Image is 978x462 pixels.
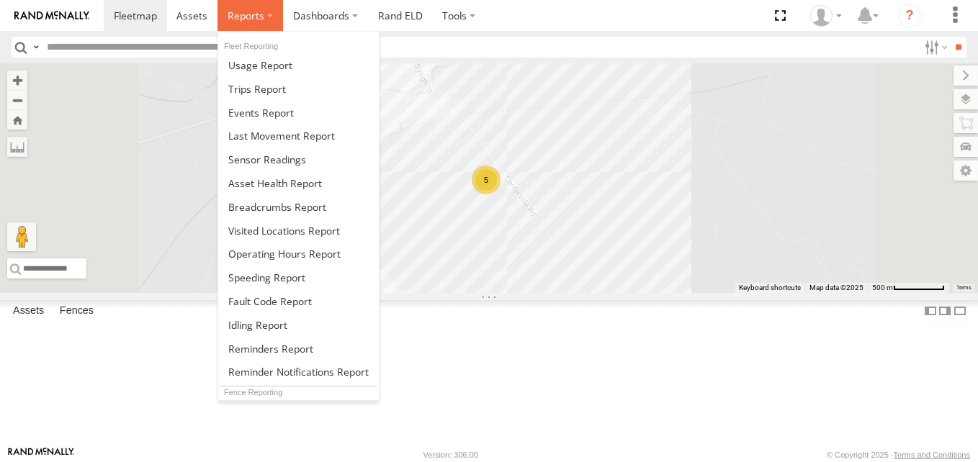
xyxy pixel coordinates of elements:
a: Usage Report [218,53,379,77]
a: Idling Report [218,313,379,337]
button: Zoom out [7,90,27,110]
a: Last Movement Report [218,124,379,148]
label: Search Filter Options [919,37,950,58]
label: Assets [6,301,51,321]
label: Map Settings [954,160,978,181]
a: Breadcrumbs Report [218,195,379,219]
div: Gary McCullough [805,5,847,27]
a: Fault Code Report [218,289,379,313]
button: Zoom in [7,71,27,90]
span: 500 m [872,284,893,291]
img: rand-logo.svg [14,11,89,21]
a: Trips Report [218,77,379,101]
a: Asset Health Report [218,171,379,195]
div: 5 [472,166,501,194]
a: Terms and Conditions [894,450,970,459]
a: Time in Fences Report [218,399,379,423]
button: Zoom Home [7,110,27,130]
div: © Copyright 2025 - [827,450,970,459]
a: Sensor Readings [218,148,379,171]
div: Version: 306.00 [423,450,478,459]
label: Search Query [30,37,42,58]
a: Terms (opens in new tab) [956,285,972,291]
a: Fleet Speed Report [218,266,379,289]
label: Measure [7,137,27,157]
i: ? [898,4,921,27]
a: Visit our Website [8,448,74,462]
label: Fences [53,301,101,321]
button: Keyboard shortcuts [739,283,801,293]
button: Map Scale: 500 m per 68 pixels [868,283,949,293]
label: Dock Summary Table to the Left [923,300,938,321]
span: Map data ©2025 [809,284,863,291]
label: Dock Summary Table to the Right [938,300,952,321]
a: Reminders Report [218,337,379,361]
a: Visited Locations Report [218,219,379,243]
a: Service Reminder Notifications Report [218,361,379,384]
label: Hide Summary Table [953,300,967,321]
a: Full Events Report [218,101,379,124]
a: Asset Operating Hours Report [218,242,379,266]
button: Drag Pegman onto the map to open Street View [7,222,36,251]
